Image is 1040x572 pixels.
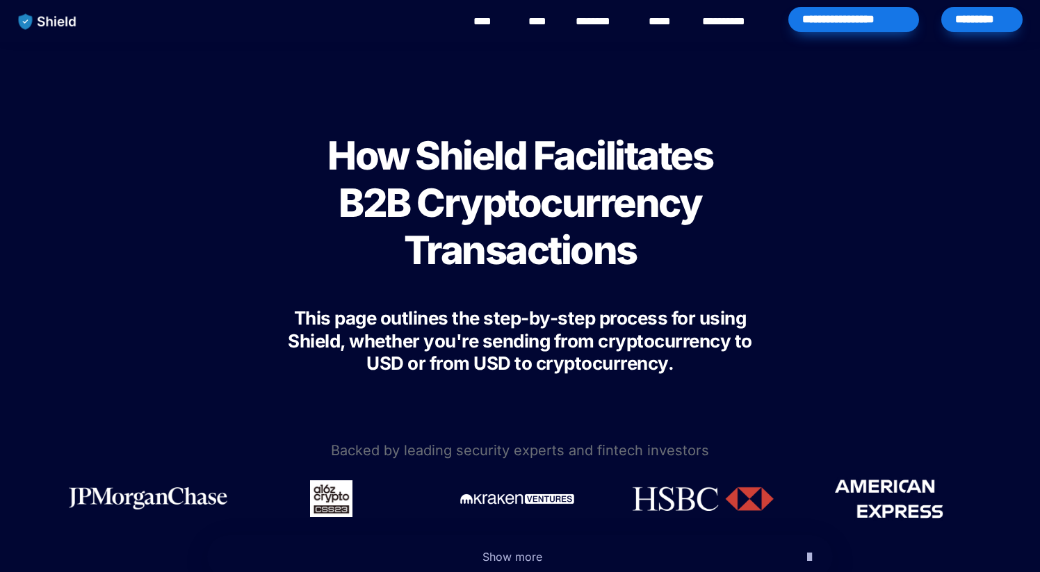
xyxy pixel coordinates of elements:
[331,442,709,459] span: Backed by leading security experts and fintech investors
[327,132,720,274] span: How Shield Facilitates B2B Cryptocurrency Transactions
[482,550,542,564] span: Show more
[12,7,83,36] img: website logo
[288,307,756,374] span: This page outlines the step-by-step process for using Shield, whether you're sending from cryptoc...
